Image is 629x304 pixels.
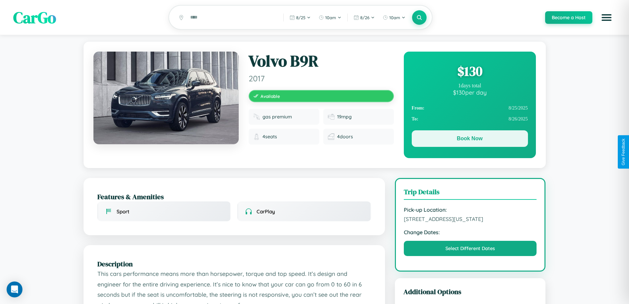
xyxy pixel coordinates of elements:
div: $ 130 per day [412,89,528,96]
div: 8 / 25 / 2025 [412,103,528,113]
strong: From: [412,105,425,111]
span: 10am [389,15,400,20]
button: Open menu [597,8,616,27]
img: Fuel efficiency [328,113,334,120]
span: gas premium [262,114,292,120]
span: 4 doors [337,134,353,140]
div: 8 / 26 / 2025 [412,113,528,124]
button: 10am [315,12,345,23]
img: Volvo B9R 2017 [93,52,239,144]
div: Open Intercom Messenger [7,282,22,297]
h1: Volvo B9R [249,52,394,71]
button: Book Now [412,130,528,147]
strong: Change Dates: [404,229,537,236]
div: Give Feedback [621,139,626,165]
span: CarPlay [257,208,275,215]
h2: Features & Amenities [97,192,371,201]
div: $ 130 [412,62,528,80]
span: 8 / 26 [360,15,369,20]
img: Fuel type [253,113,260,120]
button: 10am [379,12,409,23]
strong: To: [412,116,418,122]
div: 1 days total [412,83,528,89]
button: Become a Host [545,11,592,24]
h2: Description [97,259,371,269]
span: Sport [117,208,129,215]
span: 2017 [249,73,394,83]
img: Doors [328,133,334,140]
span: 4 seats [262,134,277,140]
span: Available [261,93,280,99]
span: 19 mpg [337,114,352,120]
span: 10am [325,15,336,20]
h3: Additional Options [403,287,537,296]
span: [STREET_ADDRESS][US_STATE] [404,216,537,222]
button: 8/25 [286,12,314,23]
img: Seats [253,133,260,140]
span: 8 / 25 [296,15,305,20]
strong: Pick-up Location: [404,206,537,213]
span: CarGo [13,7,56,28]
button: 8/26 [350,12,378,23]
h3: Trip Details [404,187,537,200]
button: Select Different Dates [404,241,537,256]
